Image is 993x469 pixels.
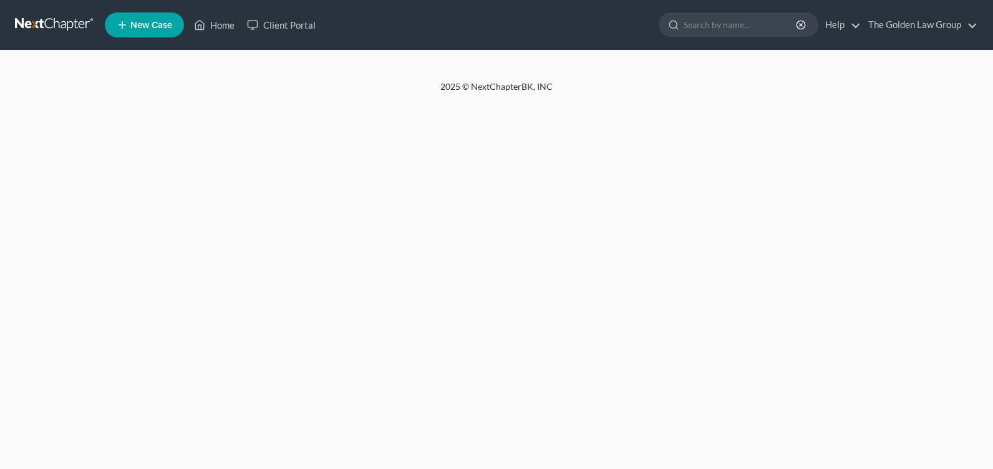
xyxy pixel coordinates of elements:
a: Client Portal [241,14,322,36]
div: 2025 © NextChapterBK, INC [141,80,852,103]
span: New Case [130,21,172,30]
a: Home [188,14,241,36]
a: Help [819,14,861,36]
input: Search by name... [684,13,798,36]
a: The Golden Law Group [862,14,977,36]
